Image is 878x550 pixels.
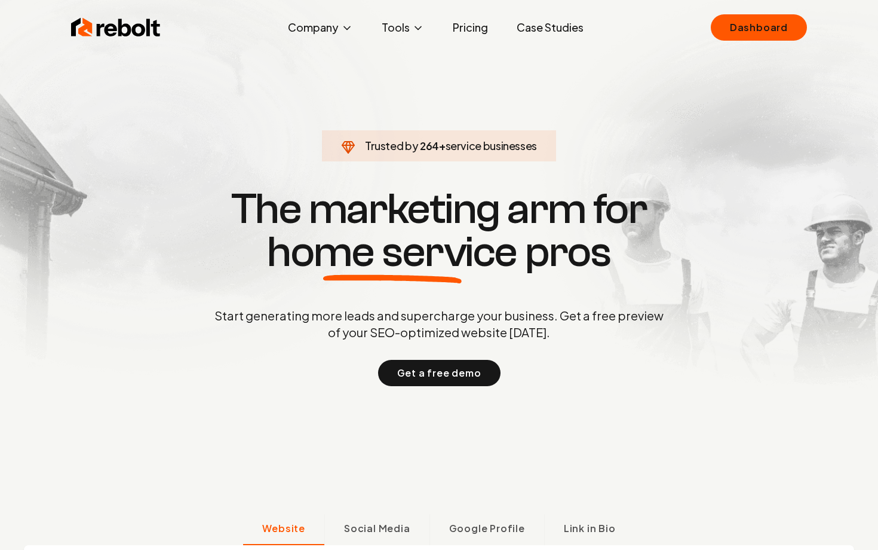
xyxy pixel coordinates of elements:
button: Get a free demo [378,360,501,386]
span: 264 [420,137,439,154]
img: Rebolt Logo [71,16,161,39]
span: Google Profile [449,521,525,536]
button: Tools [372,16,434,39]
p: Start generating more leads and supercharge your business. Get a free preview of your SEO-optimiz... [212,307,666,341]
a: Dashboard [711,14,807,41]
span: service businesses [446,139,538,152]
h1: The marketing arm for pros [152,188,726,274]
button: Company [278,16,363,39]
button: Link in Bio [544,514,635,545]
span: + [439,139,446,152]
span: Website [262,521,305,536]
span: Social Media [344,521,410,536]
a: Pricing [443,16,498,39]
span: home service [267,231,517,274]
button: Google Profile [429,514,544,545]
button: Website [243,514,324,545]
button: Social Media [324,514,429,545]
a: Case Studies [507,16,593,39]
span: Link in Bio [564,521,616,536]
span: Trusted by [365,139,418,152]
